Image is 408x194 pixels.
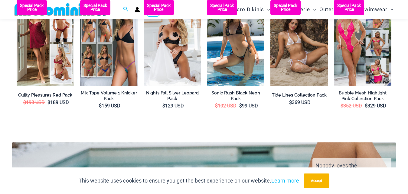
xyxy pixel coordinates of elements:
a: Tide Lines Collection Pack [270,92,328,98]
bdi: 329 USD [365,103,386,109]
a: Learn more [271,177,299,184]
a: Search icon link [123,6,129,13]
bdi: 198 USD [23,100,45,105]
bdi: 99 USD [239,103,258,109]
span: $ [341,103,343,109]
span: $ [99,103,102,109]
bdi: 189 USD [47,100,69,105]
span: $ [47,100,50,105]
span: Micro Bikinis [230,2,264,17]
b: Special Pack Price [80,4,110,11]
b: Special Pack Price [270,4,301,11]
a: Mens SwimwearMenu ToggleMenu Toggle [344,2,395,17]
span: $ [215,103,218,109]
a: Nights Fall Silver Leopard Pack [144,90,201,101]
img: MM SHOP LOGO FLAT [12,3,112,16]
a: Mix Tape Volume 1 Knicker Pack [80,90,138,101]
bdi: 352 USD [341,103,362,109]
span: $ [23,100,26,105]
a: OutersMenu ToggleMenu Toggle [318,2,344,17]
p: This website uses cookies to ensure you get the best experience on our website. [79,176,299,185]
span: $ [162,103,165,109]
b: Special Pack Price [144,4,174,11]
span: $ [239,103,242,109]
a: Micro BikinisMenu ToggleMenu Toggle [229,2,272,17]
a: Bubble Mesh Highlight Pink Collection Pack [334,90,391,101]
span: Outers [319,2,337,17]
span: Mens Swimwear [346,2,387,17]
nav: Site Navigation [228,1,396,18]
bdi: 129 USD [162,103,184,109]
a: Guilty Pleasures Red Pack [17,92,74,98]
span: $ [289,100,292,105]
span: $ [365,103,367,109]
b: Special Pack Price [207,4,237,11]
span: Menu Toggle [387,2,393,17]
b: Special Pack Price [334,4,364,11]
button: Accept [304,173,329,188]
bdi: 102 USD [215,103,237,109]
b: Special Pack Price [17,4,47,11]
span: Menu Toggle [310,2,316,17]
bdi: 159 USD [99,103,120,109]
a: Sonic Rush Black Neon Pack [207,90,264,101]
bdi: 369 USD [289,100,311,105]
a: Account icon link [135,7,140,12]
span: Menu Toggle [264,2,270,17]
